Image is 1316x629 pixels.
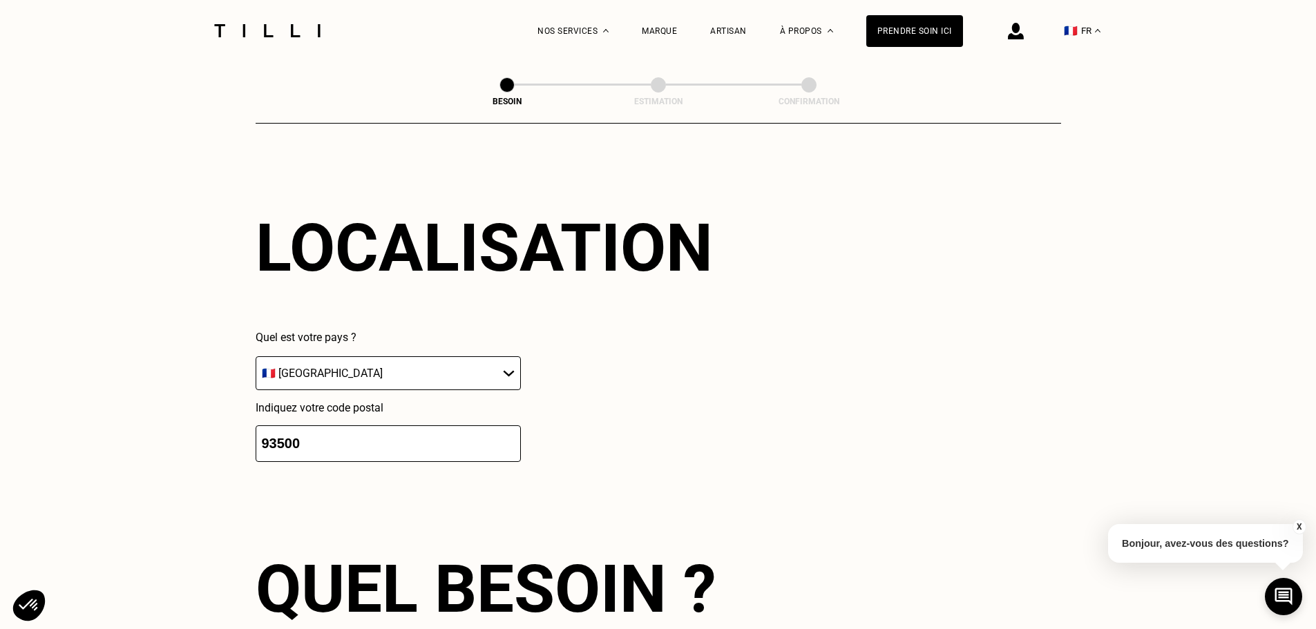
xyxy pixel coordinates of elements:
a: Artisan [710,26,747,36]
img: Menu déroulant à propos [828,29,833,32]
button: X [1292,519,1306,534]
img: Menu déroulant [603,29,609,32]
p: Quel est votre pays ? [256,331,521,344]
a: Prendre soin ici [866,15,963,47]
a: Marque [642,26,677,36]
img: menu déroulant [1095,29,1100,32]
input: 75001 or 69008 [256,425,521,462]
div: Confirmation [740,97,878,106]
div: Besoin [438,97,576,106]
div: Estimation [589,97,727,106]
span: 🇫🇷 [1064,24,1078,37]
img: icône connexion [1008,23,1024,39]
p: Bonjour, avez-vous des questions? [1108,524,1303,563]
p: Indiquez votre code postal [256,401,521,414]
img: Logo du service de couturière Tilli [209,24,325,37]
div: Quel besoin ? [256,550,1061,628]
div: Localisation [256,209,713,287]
